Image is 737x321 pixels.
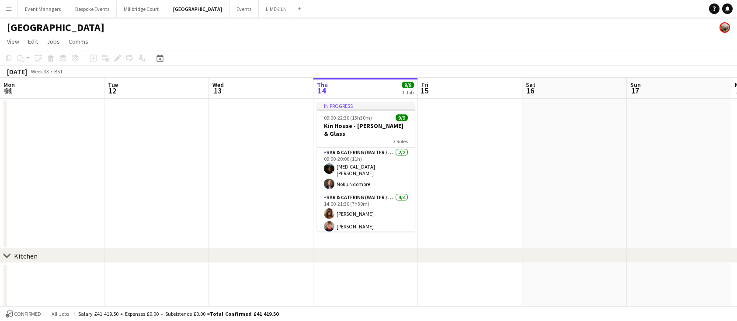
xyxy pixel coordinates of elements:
[65,36,92,47] a: Comms
[210,311,278,317] span: Total Confirmed £41 419.50
[211,86,224,96] span: 13
[29,68,51,75] span: Week 33
[316,86,328,96] span: 14
[229,0,259,17] button: Events
[720,22,730,33] app-user-avatar: Staffing Manager
[420,86,428,96] span: 15
[108,81,118,89] span: Tue
[107,86,118,96] span: 12
[3,36,23,47] a: View
[317,81,328,89] span: Thu
[117,0,166,17] button: Millbridge Court
[396,114,408,121] span: 9/9
[317,122,415,138] h3: Kin House - [PERSON_NAME] & Glass
[54,68,63,75] div: BST
[526,81,535,89] span: Sat
[14,311,41,317] span: Confirmed
[259,0,294,17] button: LIMEKILN
[317,102,415,231] app-job-card: In progress09:00-22:30 (13h30m)9/9Kin House - [PERSON_NAME] & Glass3 RolesBar & Catering (Waiter ...
[14,252,38,260] div: Kitchen
[630,81,641,89] span: Sun
[317,102,415,109] div: In progress
[166,0,229,17] button: [GEOGRAPHIC_DATA]
[421,81,428,89] span: Fri
[402,82,414,88] span: 9/9
[317,193,415,260] app-card-role: Bar & Catering (Waiter / waitress)4/414:00-21:30 (7h30m)[PERSON_NAME][PERSON_NAME]
[212,81,224,89] span: Wed
[317,148,415,193] app-card-role: Bar & Catering (Waiter / waitress)2/209:00-20:00 (11h)[MEDICAL_DATA][PERSON_NAME]Noku Ndomore
[18,0,68,17] button: Event Managers
[7,38,19,45] span: View
[24,36,42,47] a: Edit
[7,21,104,34] h1: [GEOGRAPHIC_DATA]
[43,36,63,47] a: Jobs
[50,311,71,317] span: All jobs
[525,86,535,96] span: 16
[28,38,38,45] span: Edit
[4,309,42,319] button: Confirmed
[69,38,88,45] span: Comms
[7,67,27,76] div: [DATE]
[78,311,278,317] div: Salary £41 419.50 + Expenses £0.00 + Subsistence £0.00 =
[47,38,60,45] span: Jobs
[68,0,117,17] button: Bespoke Events
[393,138,408,145] span: 3 Roles
[629,86,641,96] span: 17
[3,81,15,89] span: Mon
[2,86,15,96] span: 11
[324,114,372,121] span: 09:00-22:30 (13h30m)
[402,89,414,96] div: 1 Job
